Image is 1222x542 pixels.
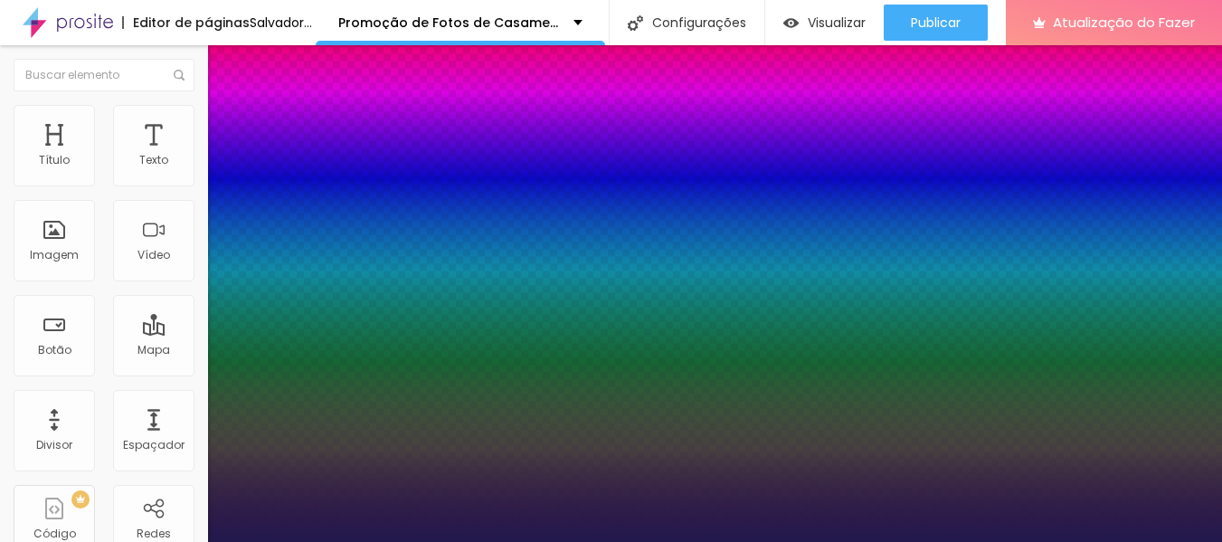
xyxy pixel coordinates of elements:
font: Imagem [30,247,79,262]
font: Configurações [652,14,746,32]
font: Editor de páginas [133,14,250,32]
font: Atualização do Fazer [1053,13,1195,32]
button: Publicar [884,5,988,41]
font: Divisor [36,437,72,452]
font: Promoção de Fotos de Casamento [338,14,573,32]
font: Publicar [911,14,961,32]
button: Visualizar [765,5,884,41]
input: Buscar elemento [14,59,194,91]
font: Vídeo [137,247,170,262]
img: view-1.svg [783,15,799,31]
font: Botão [38,342,71,357]
font: Texto [139,152,168,167]
font: Mapa [137,342,170,357]
font: Espaçador [123,437,185,452]
font: Salvador... [250,14,312,32]
img: Ícone [174,70,185,81]
font: Visualizar [808,14,866,32]
font: Título [39,152,70,167]
img: Ícone [628,15,643,31]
